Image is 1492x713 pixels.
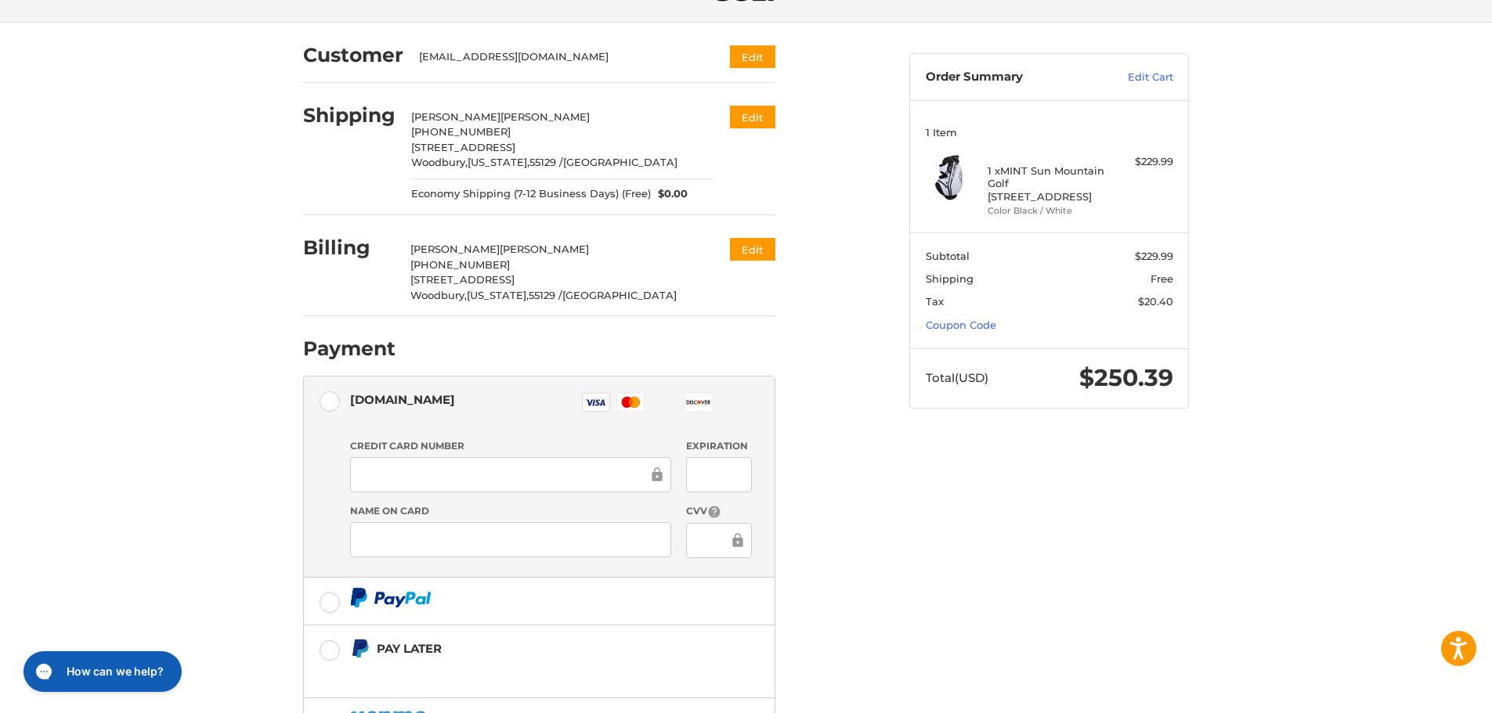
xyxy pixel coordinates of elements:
label: Expiration [686,439,751,453]
span: [GEOGRAPHIC_DATA] [562,289,677,301]
img: PayPal icon [350,588,432,607]
span: [PHONE_NUMBER] [410,258,510,271]
span: Woodbury, [410,289,467,301]
button: Edit [730,238,775,261]
span: [STREET_ADDRESS] [411,141,515,153]
span: $0.00 [651,186,688,202]
span: Economy Shipping (7-12 Business Days) (Free) [411,186,651,202]
span: $20.40 [1138,295,1173,308]
span: Woodbury, [411,156,468,168]
span: [PERSON_NAME] [411,110,500,123]
h4: 1 x MINT Sun Mountain Golf [STREET_ADDRESS] [988,164,1107,203]
span: Subtotal [926,250,970,262]
span: [STREET_ADDRESS] [410,273,515,286]
label: CVV [686,504,751,519]
label: Name on Card [350,504,671,518]
a: Edit Cart [1094,70,1173,85]
button: Edit [730,106,775,128]
span: Tax [926,295,944,308]
iframe: Gorgias live chat messenger [16,646,186,697]
span: 55129 / [529,289,562,301]
span: [US_STATE], [468,156,529,168]
span: [US_STATE], [467,289,529,301]
div: Pay Later [377,636,677,661]
span: Shipping [926,272,974,285]
span: $229.99 [1135,250,1173,262]
h3: Order Summary [926,70,1094,85]
span: Free [1151,272,1173,285]
iframe: PayPal Message 1 [350,664,677,679]
h3: 1 Item [926,126,1173,139]
span: [PHONE_NUMBER] [411,125,511,138]
div: $229.99 [1111,154,1173,170]
h2: Customer [303,43,403,67]
h2: Shipping [303,103,396,128]
span: Total (USD) [926,370,988,385]
button: Edit [730,45,775,68]
a: Coupon Code [926,319,996,331]
img: Pay Later icon [350,639,370,658]
span: 55129 / [529,156,563,168]
span: $250.39 [1079,363,1173,392]
div: [DOMAIN_NAME] [350,387,455,412]
label: Credit Card Number [350,439,671,453]
span: [PERSON_NAME] [410,243,500,255]
h2: Payment [303,337,396,361]
span: [PERSON_NAME] [500,243,589,255]
div: [EMAIL_ADDRESS][DOMAIN_NAME] [419,49,700,65]
span: [PERSON_NAME] [500,110,590,123]
h2: Billing [303,236,395,260]
li: Color Black / White [988,204,1107,218]
span: [GEOGRAPHIC_DATA] [563,156,677,168]
iframe: Google Customer Reviews [1363,671,1492,713]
